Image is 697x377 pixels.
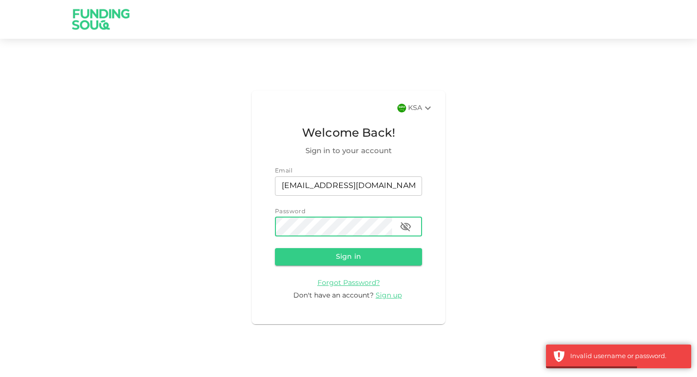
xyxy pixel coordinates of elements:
span: Password [275,209,305,215]
div: Invalid username or password. [570,352,684,361]
span: Welcome Back! [275,125,422,143]
span: Don't have an account? [293,292,374,299]
span: Email [275,168,292,174]
a: Forgot Password? [318,279,380,286]
img: flag-sa.b9a346574cdc8950dd34b50780441f57.svg [397,104,406,112]
span: Sign up [376,292,402,299]
span: Sign in to your account [275,145,422,157]
input: password [275,217,392,236]
div: KSA [408,102,434,114]
button: Sign in [275,248,422,266]
input: email [275,176,422,196]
